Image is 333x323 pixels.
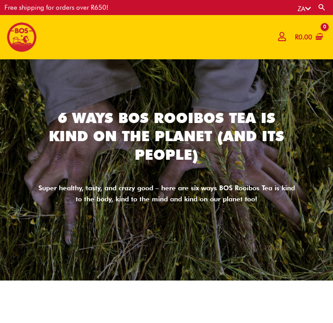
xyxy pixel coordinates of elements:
[318,3,326,12] a: Search button
[38,109,295,164] h2: 6 Ways BOS Rooibos Tea Is Kind On The Planet (And Its People)
[295,33,312,41] bdi: 0.00
[298,5,311,13] a: ZA
[295,33,298,41] span: R
[38,183,295,205] div: Super healthy, tasty, and crazy good – here are six ways BOS Rooibos Tea is kind to the body, kin...
[293,27,323,47] a: View Shopping Cart, empty
[4,4,108,11] div: Free shipping for orders over R650!
[7,22,37,52] img: BOS logo finals-200px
